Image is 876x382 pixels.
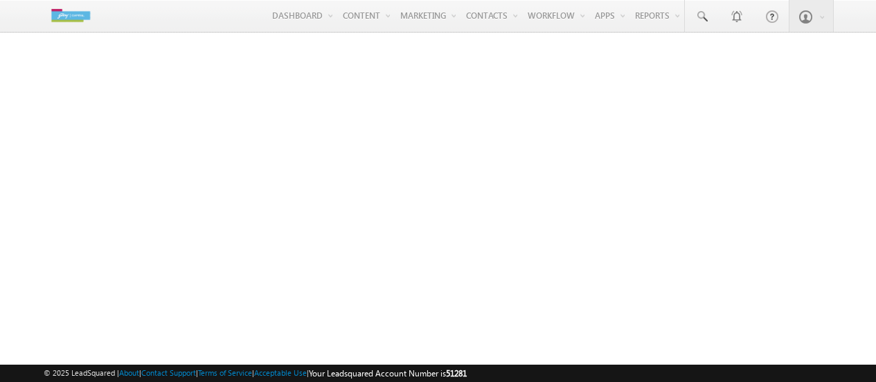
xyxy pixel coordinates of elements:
[44,367,467,380] span: © 2025 LeadSquared | | | | |
[254,368,307,377] a: Acceptable Use
[119,368,139,377] a: About
[446,368,467,379] span: 51281
[141,368,196,377] a: Contact Support
[309,368,467,379] span: Your Leadsquared Account Number is
[44,3,98,28] img: Custom Logo
[198,368,252,377] a: Terms of Service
